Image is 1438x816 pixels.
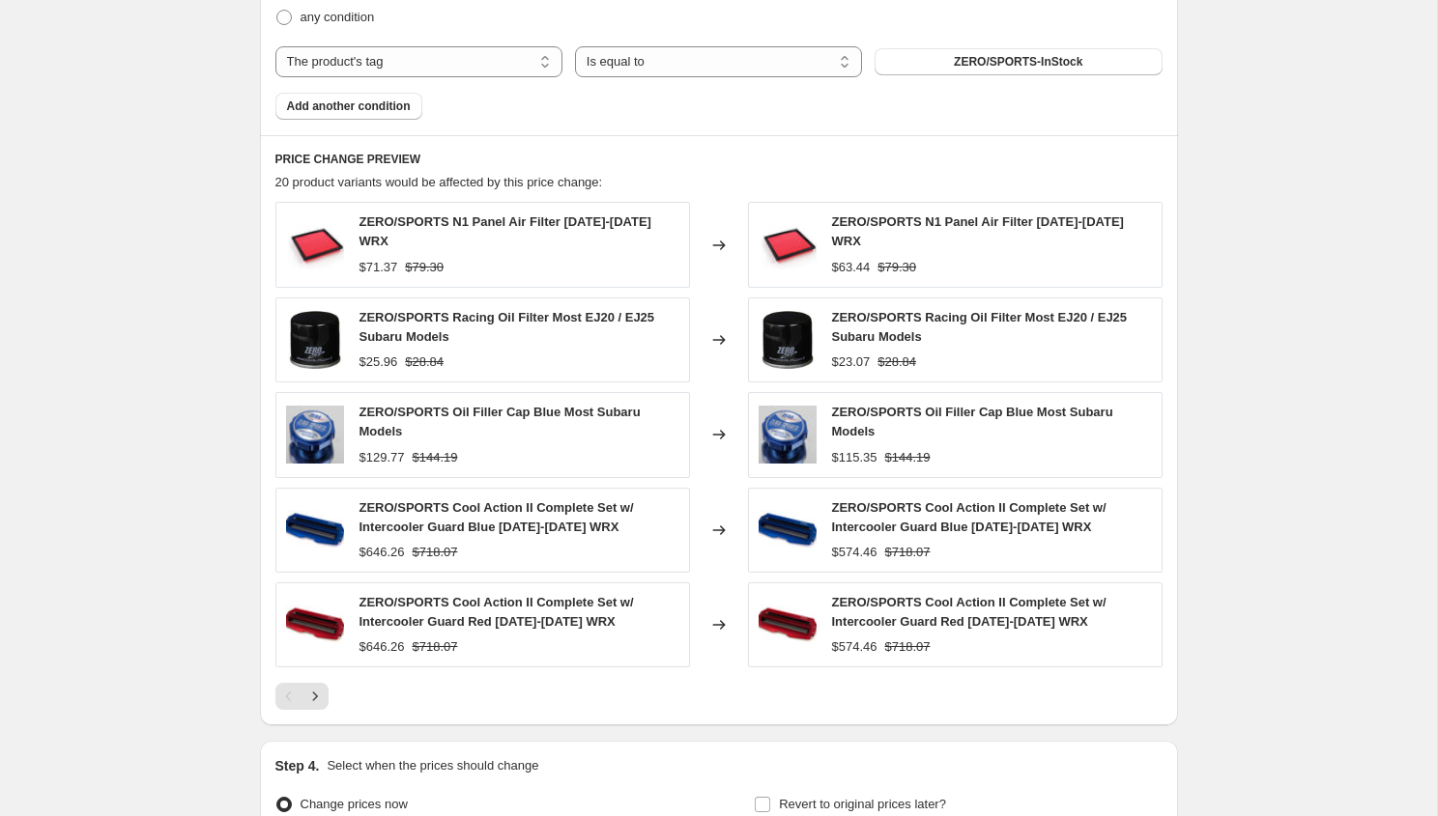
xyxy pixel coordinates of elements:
span: ZERO/SPORTS Racing Oil Filter Most EJ20 / EJ25 Subaru Models [832,310,1128,344]
img: zerosprots-racing-oil-filter-most-ej20-ej25-subaru-models-0899007-304388_80x.jpg [286,311,344,369]
h2: Step 4. [275,756,320,775]
strike: $28.84 [877,352,916,372]
div: $646.26 [359,637,405,657]
p: Select when the prices should change [327,756,538,775]
img: zerosports-cool-action-ii-complete-set-w-intercooler-guard-blue-2022-2024-wrx-0306063-188329_80x.jpg [286,501,344,559]
strike: $718.07 [413,543,458,562]
nav: Pagination [275,683,329,710]
div: $25.96 [359,352,398,372]
div: $646.26 [359,543,405,562]
div: $115.35 [832,448,877,467]
span: ZERO/SPORTS N1 Panel Air Filter [DATE]-[DATE] WRX [359,214,651,248]
img: zerosports-cool-action-ii-complete-set-w-intercooler-guard-red-2022-2024-wrx-0306064-375109_80x.jpg [286,596,344,654]
img: zerosports-n1-panel-air-filter-2022-2024-wrx-0411013-948758_80x.jpg [759,216,817,274]
span: ZERO/SPORTS Cool Action II Complete Set w/ Intercooler Guard Red [DATE]-[DATE] WRX [832,595,1107,629]
span: ZERO/SPORTS Cool Action II Complete Set w/ Intercooler Guard Blue [DATE]-[DATE] WRX [359,500,634,534]
img: zerosports-n1-panel-air-filter-2022-2024-wrx-0411013-948758_80x.jpg [286,216,344,274]
button: Add another condition [275,93,422,120]
h6: PRICE CHANGE PREVIEW [275,152,1163,167]
span: 20 product variants would be affected by this price change: [275,175,603,189]
strike: $718.07 [885,543,931,562]
span: Add another condition [287,98,411,114]
div: $63.44 [832,258,871,277]
span: ZERO/SPORTS Oil Filler Cap Blue Most Subaru Models [832,405,1113,438]
strike: $144.19 [885,448,931,467]
strike: $144.19 [413,448,458,467]
div: $23.07 [832,352,871,372]
div: $129.77 [359,448,405,467]
img: zerosports-cool-action-ii-complete-set-w-intercooler-guard-red-2022-2024-wrx-0306064-375109_80x.jpg [759,596,817,654]
strike: $28.84 [405,352,444,372]
span: ZERO/SPORTS Cool Action II Complete Set w/ Intercooler Guard Blue [DATE]-[DATE] WRX [832,500,1107,534]
img: zerosports-cool-action-ii-complete-set-w-intercooler-guard-blue-2022-2024-wrx-0306063-188329_80x.jpg [759,501,817,559]
button: ZERO/SPORTS-InStock [875,48,1162,75]
div: $574.46 [832,637,877,657]
button: Next [302,683,329,710]
span: ZERO/SPORTS Oil Filler Cap Blue Most Subaru Models [359,405,641,438]
div: $71.37 [359,258,398,277]
span: ZERO/SPORTS Cool Action II Complete Set w/ Intercooler Guard Red [DATE]-[DATE] WRX [359,595,634,629]
strike: $718.07 [413,637,458,657]
strike: $79.30 [877,258,916,277]
strike: $718.07 [885,637,931,657]
img: zerosports-oil-filler-cap-blue-most-subaru-models-1556007-222631_80x.jpg [759,406,817,464]
span: ZERO/SPORTS-InStock [954,54,1082,70]
div: $574.46 [832,543,877,562]
span: ZERO/SPORTS N1 Panel Air Filter [DATE]-[DATE] WRX [832,214,1124,248]
img: zerosports-oil-filler-cap-blue-most-subaru-models-1556007-222631_80x.jpg [286,406,344,464]
span: Revert to original prices later? [779,797,946,811]
img: zerosprots-racing-oil-filter-most-ej20-ej25-subaru-models-0899007-304388_80x.jpg [759,311,817,369]
span: ZERO/SPORTS Racing Oil Filter Most EJ20 / EJ25 Subaru Models [359,310,655,344]
strike: $79.30 [405,258,444,277]
span: Change prices now [301,797,408,811]
span: any condition [301,10,375,24]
